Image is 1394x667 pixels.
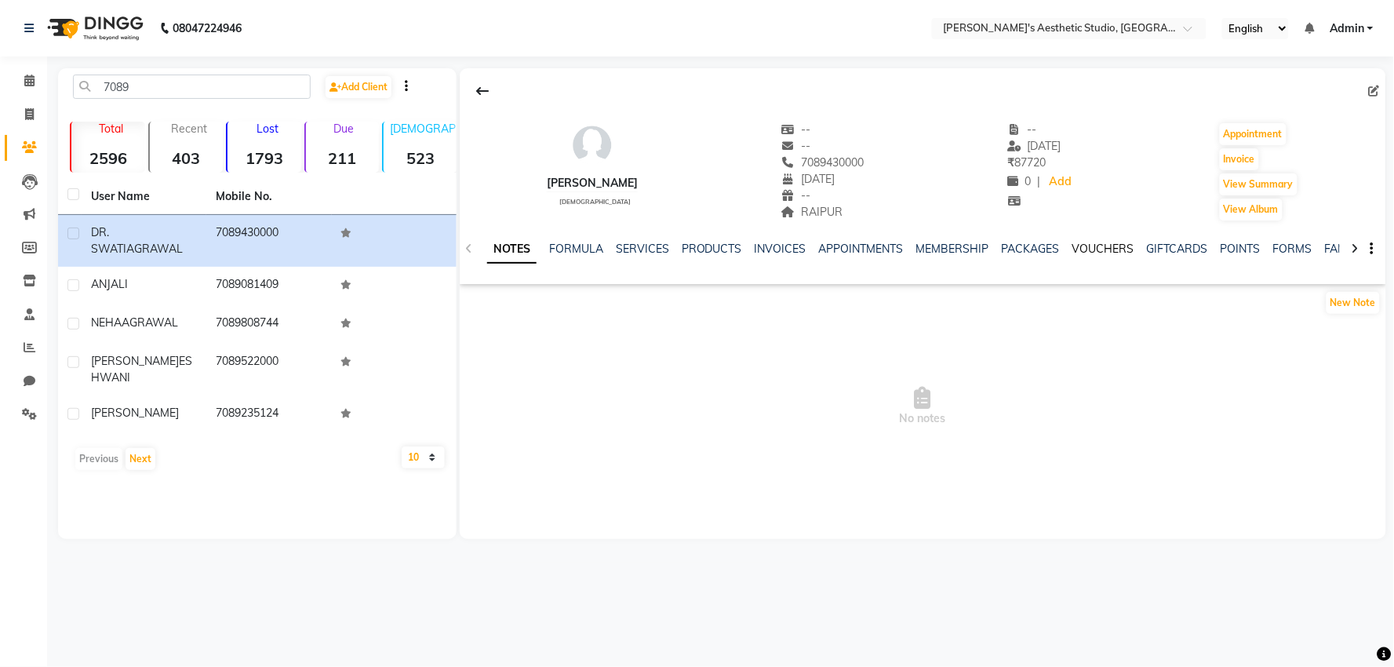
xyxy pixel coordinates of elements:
a: Add Client [326,76,391,98]
a: VOUCHERS [1072,242,1134,256]
span: 87720 [1007,155,1046,169]
a: GIFTCARDS [1147,242,1208,256]
span: [PERSON_NAME] [91,354,179,368]
img: logo [40,6,147,50]
span: ₹ [1007,155,1014,169]
span: | [1037,173,1040,190]
a: PACKAGES [1002,242,1060,256]
a: SERVICES [616,242,669,256]
span: 0 [1007,174,1031,188]
strong: 1793 [227,148,301,168]
a: INVOICES [755,242,806,256]
a: MEMBERSHIP [916,242,989,256]
a: PRODUCTS [682,242,742,256]
th: User Name [82,179,206,215]
span: -- [1007,122,1037,137]
button: New Note [1327,292,1380,314]
p: Total [78,122,145,136]
th: Mobile No. [206,179,331,215]
strong: 2596 [71,148,145,168]
span: 7089430000 [781,155,864,169]
span: RAIPUR [781,205,843,219]
a: FORMS [1273,242,1312,256]
td: 7089430000 [206,215,331,267]
span: -- [781,188,811,202]
span: [DATE] [781,172,835,186]
a: Add [1046,171,1074,193]
span: AGRAWAL [122,315,178,330]
button: Appointment [1220,123,1287,145]
a: FAMILY [1325,242,1363,256]
p: Due [309,122,380,136]
input: Search by Name/Mobile/Email/Code [73,75,311,99]
button: View Album [1220,199,1283,221]
span: No notes [460,328,1386,485]
img: avatar [569,122,616,169]
span: [DEMOGRAPHIC_DATA] [560,198,631,206]
button: Next [126,448,155,470]
strong: 211 [306,148,380,168]
td: 7089081409 [206,267,331,305]
span: [PERSON_NAME] [91,406,179,420]
div: [PERSON_NAME] [547,175,638,191]
button: Invoice [1220,148,1259,170]
strong: 403 [150,148,224,168]
span: AGRAWAL [126,242,183,256]
span: -- [781,122,811,137]
a: APPOINTMENTS [819,242,904,256]
td: 7089235124 [206,395,331,434]
div: Back to Client [466,76,499,106]
td: 7089808744 [206,305,331,344]
strong: 523 [384,148,457,168]
a: NOTES [487,235,537,264]
a: FORMULA [549,242,603,256]
span: NEHA [91,315,122,330]
span: -- [781,139,811,153]
span: ANJALI [91,277,128,291]
span: DR. SWATI [91,225,126,256]
p: Lost [234,122,301,136]
span: Admin [1330,20,1364,37]
span: [DATE] [1007,139,1061,153]
button: View Summary [1220,173,1298,195]
p: [DEMOGRAPHIC_DATA] [390,122,457,136]
td: 7089522000 [206,344,331,395]
p: Recent [156,122,224,136]
b: 08047224946 [173,6,242,50]
a: POINTS [1221,242,1261,256]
